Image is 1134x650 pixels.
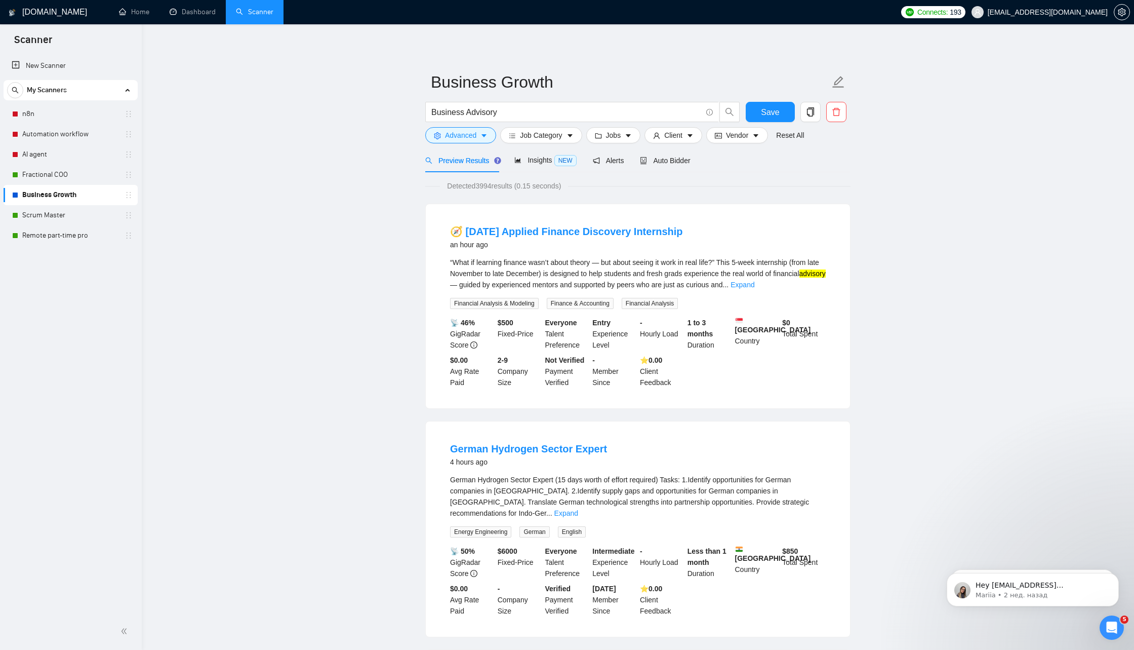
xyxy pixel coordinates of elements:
[445,130,476,141] span: Advanced
[590,355,638,388] div: Member Since
[590,546,638,579] div: Experience Level
[22,144,118,165] a: AI agent
[425,157,498,165] span: Preview Results
[827,107,846,117] span: delete
[950,7,961,18] span: 193
[590,317,638,351] div: Experience Level
[450,226,683,237] a: 🧭 [DATE] Applied Finance Discovery Internship
[715,132,722,139] span: idcard
[22,225,118,246] a: Remote part-time pro
[653,132,660,139] span: user
[450,298,539,309] span: Financial Analysis & Modeling
[22,124,118,144] a: Automation workflow
[498,547,517,555] b: $ 6000
[723,281,729,289] span: ...
[640,157,647,164] span: robot
[826,102,846,122] button: delete
[470,570,477,577] span: info-circle
[8,87,23,94] span: search
[425,157,432,164] span: search
[236,8,273,16] a: searchScanner
[448,546,496,579] div: GigRadar Score
[448,355,496,388] div: Avg Rate Paid
[496,355,543,388] div: Company Size
[120,626,131,636] span: double-left
[450,257,826,290] div: “What if learning finance wasn’t about theory — but about seeing it work in real life?” This 5-we...
[119,8,149,16] a: homeHome
[448,583,496,617] div: Avg Rate Paid
[780,317,828,351] div: Total Spent
[519,526,549,538] span: German
[22,165,118,185] a: Fractional COO
[431,69,830,95] input: Scanner name...
[450,456,607,468] div: 4 hours ago
[685,317,733,351] div: Duration
[514,157,521,164] span: area-chart
[545,319,577,327] b: Everyone
[622,298,678,309] span: Financial Analysis
[592,547,634,555] b: Intermediate
[4,80,138,246] li: My Scanners
[12,56,130,76] a: New Scanner
[496,317,543,351] div: Fixed-Price
[493,156,502,165] div: Tooltip anchor
[1120,616,1128,624] span: 5
[664,130,682,141] span: Client
[470,341,477,349] span: info-circle
[450,526,511,538] span: Energy Engineering
[746,102,795,122] button: Save
[761,106,779,119] span: Save
[9,5,16,21] img: logo
[800,102,821,122] button: copy
[752,132,759,139] span: caret-down
[125,211,133,219] span: holder
[638,583,685,617] div: Client Feedback
[448,317,496,351] div: GigRadar Score
[7,82,23,98] button: search
[545,356,585,364] b: Not Verified
[44,39,175,48] p: Message from Mariia, sent 2 нед. назад
[6,32,60,54] span: Scanner
[640,585,662,593] b: ⭐️ 0.00
[1114,8,1129,16] span: setting
[595,132,602,139] span: folder
[496,583,543,617] div: Company Size
[735,546,811,562] b: [GEOGRAPHIC_DATA]
[27,80,67,100] span: My Scanners
[733,317,781,351] div: Country
[782,547,798,555] b: $ 850
[440,180,568,192] span: Detected 3994 results (0.15 seconds)
[736,317,743,324] img: 🇸🇬
[726,130,748,141] span: Vendor
[547,298,614,309] span: Finance & Accounting
[22,185,118,205] a: Business Growth
[931,552,1134,623] iframe: Intercom notifications сообщение
[498,356,508,364] b: 2-9
[638,355,685,388] div: Client Feedback
[125,232,133,240] span: holder
[546,509,552,517] span: ...
[543,546,591,579] div: Talent Preference
[687,547,726,566] b: Less than 1 month
[832,75,845,89] span: edit
[22,205,118,225] a: Scrum Master
[720,107,739,117] span: search
[782,319,790,327] b: $ 0
[685,546,733,579] div: Duration
[593,157,600,164] span: notification
[509,132,516,139] span: bars
[686,132,694,139] span: caret-down
[735,317,811,334] b: [GEOGRAPHIC_DATA]
[545,547,577,555] b: Everyone
[625,132,632,139] span: caret-down
[592,319,611,327] b: Entry
[450,239,683,251] div: an hour ago
[545,585,571,593] b: Verified
[434,132,441,139] span: setting
[450,319,475,327] b: 📡 46%
[638,317,685,351] div: Hourly Load
[500,127,582,143] button: barsJob Categorycaret-down
[554,509,578,517] a: Expand
[736,546,743,553] img: 🇮🇳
